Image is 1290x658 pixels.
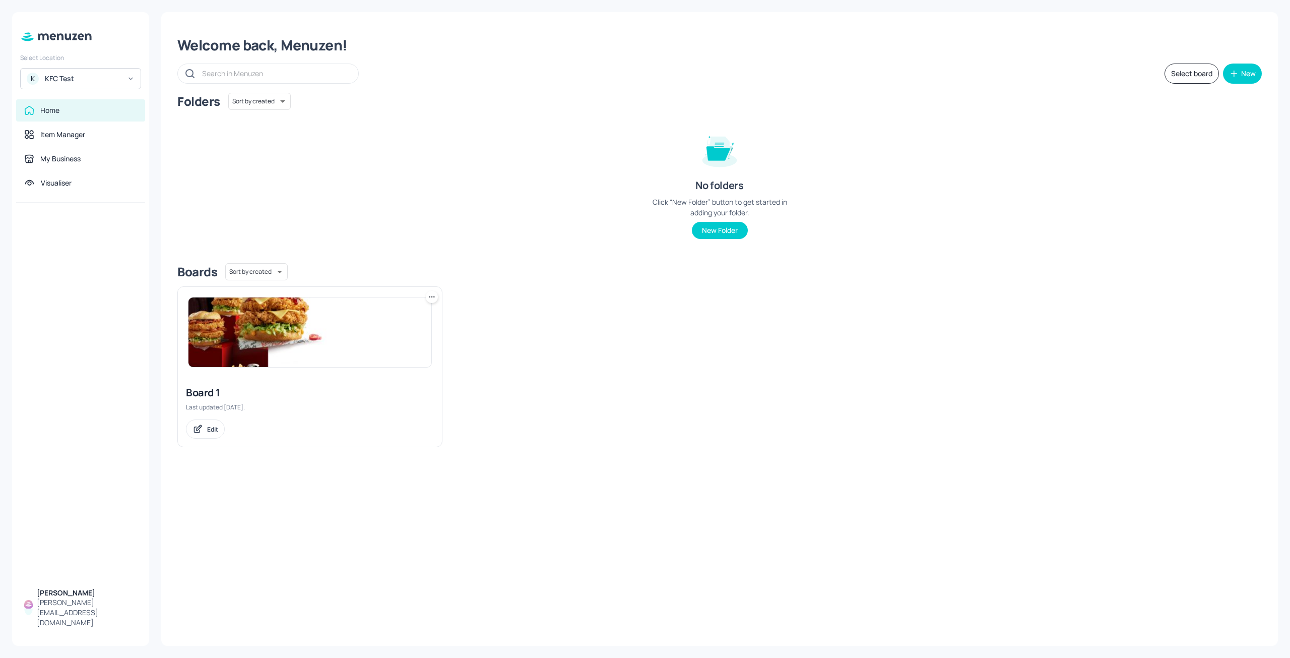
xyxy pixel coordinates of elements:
[1223,64,1262,84] button: New
[177,264,217,280] div: Boards
[644,197,795,218] div: Click “New Folder” button to get started in adding your folder.
[695,178,743,193] div: No folders
[177,93,220,109] div: Folders
[202,66,348,81] input: Search in Menuzen
[20,53,141,62] div: Select Location
[37,588,137,598] div: [PERSON_NAME]
[27,73,39,85] div: K
[1165,64,1219,84] button: Select board
[188,297,431,367] img: 2025-08-14-17551339848945xfxzgl8ror.jpeg
[41,178,72,188] div: Visualiser
[40,154,81,164] div: My Business
[177,36,1262,54] div: Welcome back, Menuzen!
[1241,70,1256,77] div: New
[225,262,288,282] div: Sort by created
[186,386,434,400] div: Board 1
[40,130,85,140] div: Item Manager
[37,597,137,628] div: [PERSON_NAME][EMAIL_ADDRESS][DOMAIN_NAME]
[24,600,33,609] img: AOh14Gi8qiLOHi8_V0Z21Rg2Hnc1Q3Dmev7ROR3CPInM=s96-c
[692,222,748,239] button: New Folder
[40,105,59,115] div: Home
[186,403,434,411] div: Last updated [DATE].
[207,425,218,434] div: Edit
[45,74,121,84] div: KFC Test
[228,91,291,111] div: Sort by created
[694,124,745,174] img: folder-empty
